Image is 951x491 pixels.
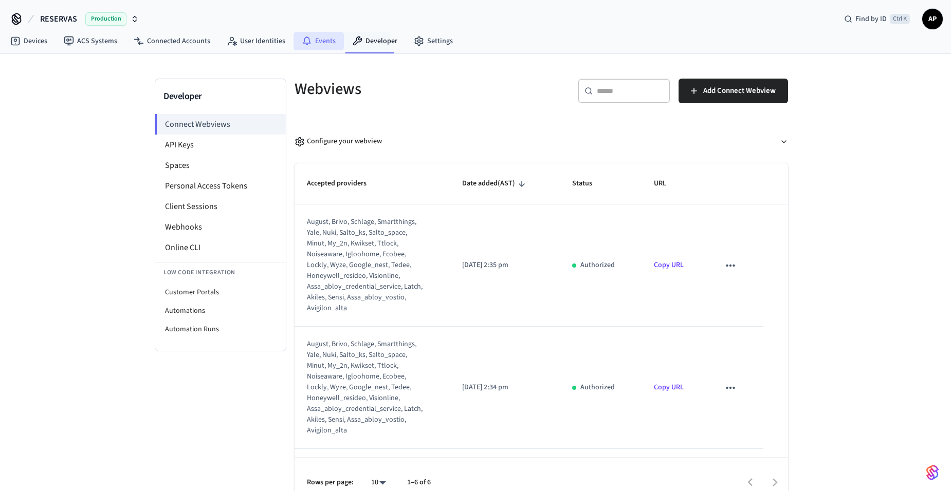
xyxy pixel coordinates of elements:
[926,464,939,481] img: SeamLogoGradient.69752ec5.svg
[2,32,56,50] a: Devices
[654,176,680,192] span: URL
[218,32,294,50] a: User Identities
[85,12,126,26] span: Production
[294,32,344,50] a: Events
[307,217,425,314] div: august, brivo, schlage, smartthings, yale, nuki, salto_ks, salto_space, minut, my_2n, kwikset, tt...
[125,32,218,50] a: Connected Accounts
[307,477,354,488] p: Rows per page:
[155,155,286,176] li: Spaces
[155,135,286,155] li: API Keys
[295,136,382,147] div: Configure your webview
[155,217,286,237] li: Webhooks
[703,84,776,98] span: Add Connect Webview
[407,477,431,488] p: 1–6 of 6
[344,32,406,50] a: Developer
[155,114,286,135] li: Connect Webviews
[307,176,380,192] span: Accepted providers
[155,176,286,196] li: Personal Access Tokens
[56,32,125,50] a: ACS Systems
[155,196,286,217] li: Client Sessions
[654,260,684,270] a: Copy URL
[155,320,286,338] li: Automation Runs
[366,475,391,490] div: 10
[855,14,887,24] span: Find by ID
[295,128,788,155] button: Configure your webview
[462,260,547,271] p: [DATE] 2:35 pm
[462,382,547,393] p: [DATE] 2:34 pm
[155,301,286,320] li: Automations
[922,9,943,29] button: AP
[295,79,535,100] h5: Webviews
[923,10,942,28] span: AP
[155,262,286,283] li: Low Code Integration
[679,79,788,103] button: Add Connect Webview
[155,283,286,301] li: Customer Portals
[155,237,286,258] li: Online CLI
[406,32,461,50] a: Settings
[40,13,77,25] span: RESERVAS
[163,89,278,104] h3: Developer
[307,339,425,436] div: august, brivo, schlage, smartthings, yale, nuki, salto_ks, salto_space, minut, my_2n, kwikset, tt...
[836,10,918,28] div: Find by IDCtrl K
[572,176,606,192] span: Status
[890,14,910,24] span: Ctrl K
[654,382,684,392] a: Copy URL
[580,260,615,271] p: Authorized
[462,176,528,192] span: Date added(AST)
[580,382,615,393] p: Authorized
